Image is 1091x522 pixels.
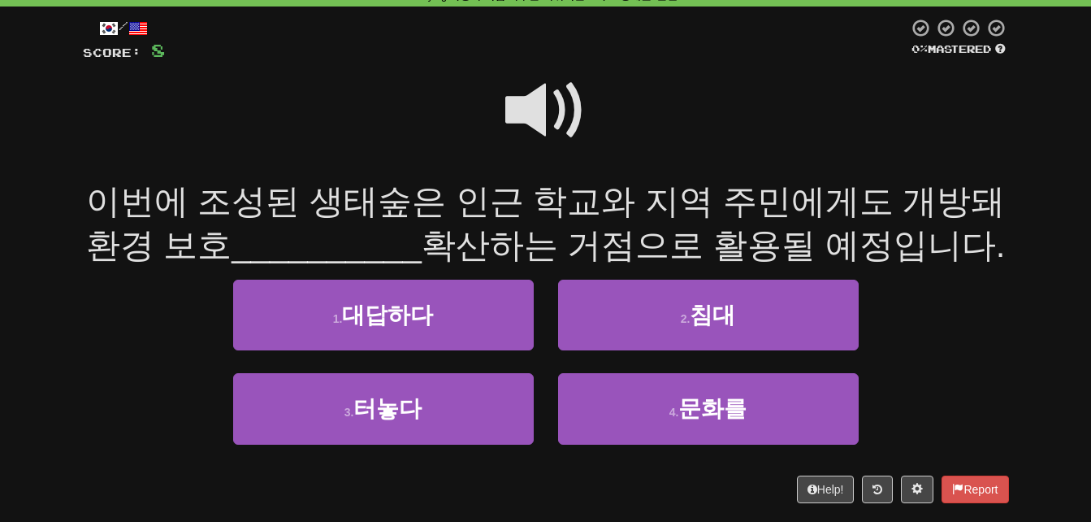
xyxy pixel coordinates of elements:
button: Round history (alt+y) [862,476,893,503]
button: Report [942,476,1008,503]
span: Score: [83,46,141,59]
button: Help! [797,476,855,503]
span: 0 % [911,42,928,55]
span: 8 [151,40,165,60]
small: 1 . [333,312,343,325]
span: 확산하는 거점으로 활용될 예정입니다. [422,226,1006,264]
button: 3.터놓다 [233,373,534,444]
button: 1.대답하다 [233,280,534,350]
small: 2 . [681,312,691,325]
span: 침대 [690,302,735,328]
span: 이번에 조성된 생태숲은 인근 학교와 지역 주민에게도 개방돼 환경 보호 [86,182,1006,265]
div: / [83,18,165,38]
span: 대답하다 [342,302,433,328]
button: 4.문화를 [558,373,859,444]
span: 문화를 [678,396,747,421]
span: __________ [232,226,422,264]
small: 4 . [669,406,679,419]
span: 터놓다 [353,396,422,421]
div: Mastered [908,42,1009,57]
small: 3 . [344,406,354,419]
button: 2.침대 [558,280,859,350]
